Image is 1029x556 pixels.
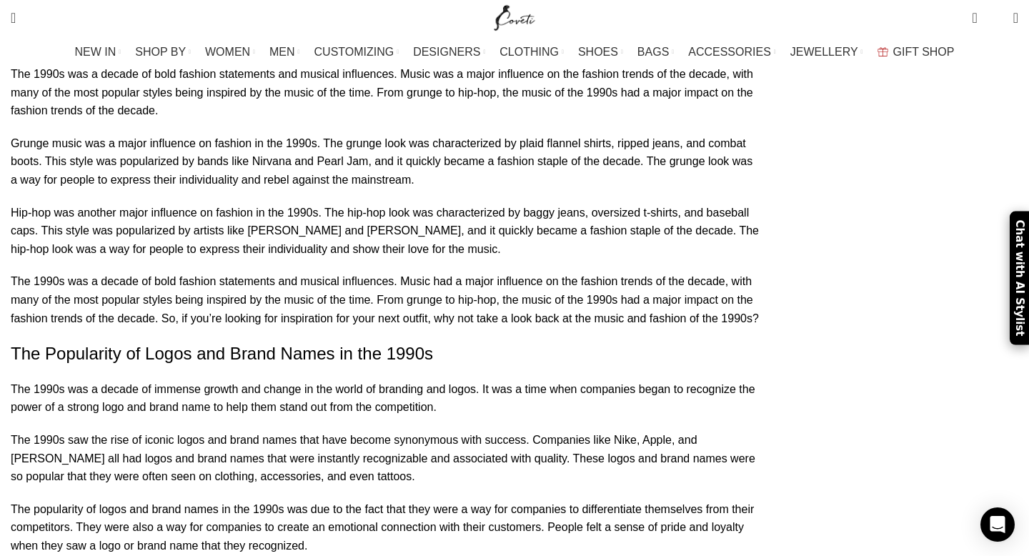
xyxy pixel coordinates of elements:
[688,38,776,66] a: ACCESSORIES
[499,45,559,59] span: CLOTHING
[413,38,485,66] a: DESIGNERS
[11,272,761,327] p: The 1990s was a decade of bold fashion statements and musical influences. Music had a major influ...
[135,45,186,59] span: SHOP BY
[205,38,255,66] a: WOMEN
[11,500,761,555] p: The popularity of logos and brand names in the 1990s was due to the fact that they were a way for...
[790,45,858,59] span: JEWELLERY
[637,38,674,66] a: BAGS
[11,65,761,120] p: The 1990s was a decade of bold fashion statements and musical influences. Music was a major influ...
[637,45,669,59] span: BAGS
[11,204,761,259] p: Hip-hop was another major influence on fashion in the 1990s. The hip-hop look was characterized b...
[314,45,394,59] span: CUSTOMIZING
[688,45,771,59] span: ACCESSORIES
[973,7,984,18] span: 0
[135,38,191,66] a: SHOP BY
[11,134,761,189] p: Grunge music was a major influence on fashion in the 1990s. The grunge look was characterized by ...
[205,45,250,59] span: WOMEN
[988,4,1003,32] div: My Wishlist
[75,38,121,66] a: NEW IN
[11,342,761,366] h2: The Popularity of Logos and Brand Names in the 1990s
[893,45,955,59] span: GIFT SHOP
[269,45,295,59] span: MEN
[878,47,888,56] img: GiftBag
[578,38,623,66] a: SHOES
[499,38,564,66] a: CLOTHING
[11,431,761,486] p: The 1990s saw the rise of iconic logos and brand names that have become synonymous with success. ...
[965,4,984,32] a: 0
[413,45,480,59] span: DESIGNERS
[980,507,1015,542] div: Open Intercom Messenger
[314,38,399,66] a: CUSTOMIZING
[790,38,863,66] a: JEWELLERY
[75,45,116,59] span: NEW IN
[578,45,618,59] span: SHOES
[4,4,23,32] a: Search
[991,14,1002,25] span: 0
[491,11,539,23] a: Site logo
[4,38,1025,66] div: Main navigation
[878,38,955,66] a: GIFT SHOP
[269,38,299,66] a: MEN
[11,380,761,417] p: The 1990s was a decade of immense growth and change in the world of branding and logos. It was a ...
